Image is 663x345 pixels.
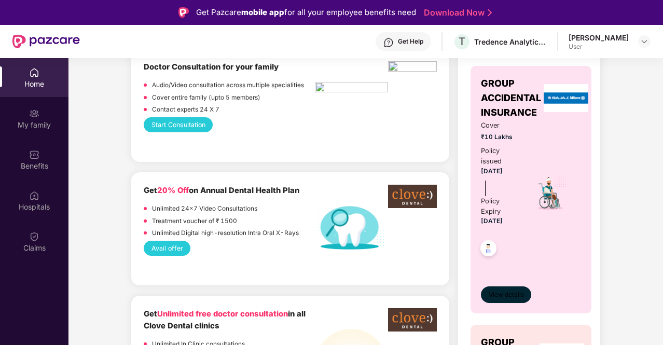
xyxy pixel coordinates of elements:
[29,190,39,201] img: svg+xml;base64,PHN2ZyBpZD0iSG9zcGl0YWxzIiB4bWxucz0iaHR0cDovL3d3dy53My5vcmcvMjAwMC9zdmciIHdpZHRoPS...
[481,146,519,167] div: Policy issued
[157,309,288,319] span: Unlimited free doctor consultation
[481,120,519,131] span: Cover
[481,76,541,120] span: GROUP ACCIDENTAL INSURANCE
[459,35,465,48] span: T
[12,35,80,48] img: New Pazcare Logo
[481,217,503,225] span: [DATE]
[152,80,304,90] p: Audio/Video consultation across multiple specialities
[424,7,489,18] a: Download Now
[398,37,423,46] div: Get Help
[152,216,237,226] p: Treatment voucher of ₹ 1500
[388,308,437,332] img: clove-dental%20png.png
[544,84,588,112] img: insurerLogo
[481,196,519,217] div: Policy Expiry
[569,33,629,43] div: [PERSON_NAME]
[29,149,39,160] img: svg+xml;base64,PHN2ZyBpZD0iQmVuZWZpdHMiIHhtbG5zPSJodHRwOi8vd3d3LnczLm9yZy8yMDAwL3N2ZyIgd2lkdGg9Ij...
[241,7,284,17] strong: mobile app
[489,290,524,300] span: View details
[196,6,416,19] div: Get Pazcare for all your employee benefits need
[144,309,306,330] b: Get in all Clove Dental clinics
[315,82,388,95] img: pngtree-physiotherapy-physiotherapist-rehab-disability-stretching-png-image_6063262.png
[178,7,189,18] img: Logo
[640,37,648,46] img: svg+xml;base64,PHN2ZyBpZD0iRHJvcGRvd24tMzJ4MzIiIHhtbG5zPSJodHRwOi8vd3d3LnczLm9yZy8yMDAwL3N2ZyIgd2...
[481,168,503,175] span: [DATE]
[152,93,260,103] p: Cover entire family (upto 5 members)
[29,231,39,242] img: svg+xml;base64,PHN2ZyBpZD0iQ2xhaW0iIHhtbG5zPSJodHRwOi8vd3d3LnczLm9yZy8yMDAwL3N2ZyIgd2lkdGg9IjIwIi...
[157,186,189,195] span: 20% Off
[532,175,568,211] img: icon
[481,132,519,142] span: ₹10 Lakhs
[144,117,213,132] button: Start Consultation
[388,61,437,75] img: physica%20-%20Edited.png
[388,185,437,208] img: clove-dental%20png.png
[569,43,629,51] div: User
[144,62,279,72] b: Doctor Consultation for your family
[315,205,388,251] img: Dental%20helath%20plan.png
[29,67,39,78] img: svg+xml;base64,PHN2ZyBpZD0iSG9tZSIgeG1sbnM9Imh0dHA6Ly93d3cudzMub3JnLzIwMDAvc3ZnIiB3aWR0aD0iMjAiIG...
[144,241,190,256] button: Avail offer
[383,37,394,48] img: svg+xml;base64,PHN2ZyBpZD0iSGVscC0zMngzMiIgeG1sbnM9Imh0dHA6Ly93d3cudzMub3JnLzIwMDAvc3ZnIiB3aWR0aD...
[144,186,299,195] b: Get on Annual Dental Health Plan
[29,108,39,119] img: svg+xml;base64,PHN2ZyB3aWR0aD0iMjAiIGhlaWdodD0iMjAiIHZpZXdCb3g9IjAgMCAyMCAyMCIgZmlsbD0ibm9uZSIgeG...
[152,105,219,115] p: Contact experts 24 X 7
[488,7,492,18] img: Stroke
[481,286,531,303] button: View details
[476,237,501,263] img: svg+xml;base64,PHN2ZyB4bWxucz0iaHR0cDovL3d3dy53My5vcmcvMjAwMC9zdmciIHdpZHRoPSI0OC45NDMiIGhlaWdodD...
[152,204,257,214] p: Unlimited 24x7 Video Consultations
[152,228,299,238] p: Unlimited Digital high-resolution Intra Oral X-Rays
[474,37,547,47] div: Tredence Analytics Solutions Private Limited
